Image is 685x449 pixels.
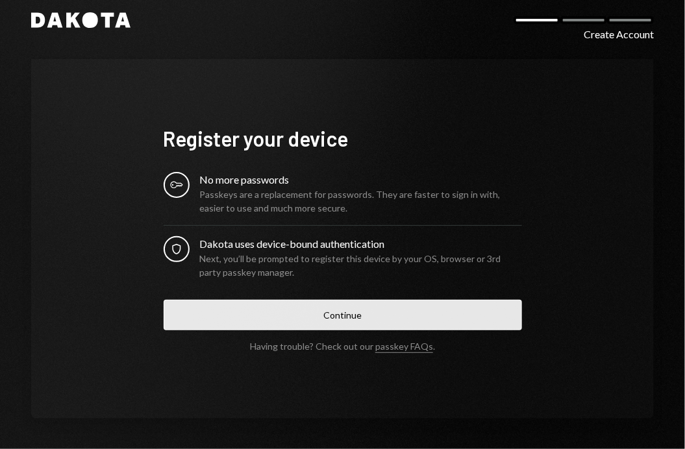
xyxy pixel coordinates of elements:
[250,341,435,352] div: Having trouble? Check out our .
[200,172,522,188] div: No more passwords
[200,188,522,215] div: Passkeys are a replacement for passwords. They are faster to sign in with, easier to use and much...
[200,252,522,279] div: Next, you’ll be prompted to register this device by your OS, browser or 3rd party passkey manager.
[584,27,654,42] div: Create Account
[200,236,522,252] div: Dakota uses device-bound authentication
[375,341,433,353] a: passkey FAQs
[164,300,522,330] button: Continue
[164,125,522,151] h1: Register your device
